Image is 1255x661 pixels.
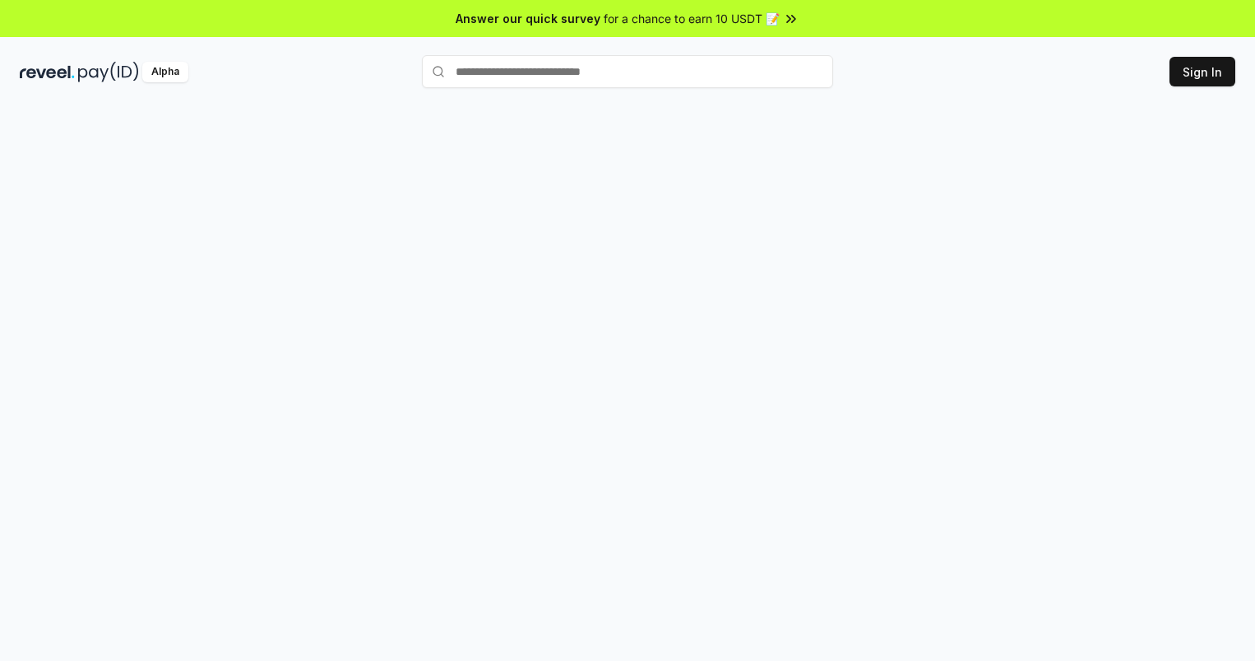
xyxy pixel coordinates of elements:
span: Answer our quick survey [456,10,600,27]
button: Sign In [1169,57,1235,86]
img: reveel_dark [20,62,75,82]
img: pay_id [78,62,139,82]
div: Alpha [142,62,188,82]
span: for a chance to earn 10 USDT 📝 [604,10,780,27]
